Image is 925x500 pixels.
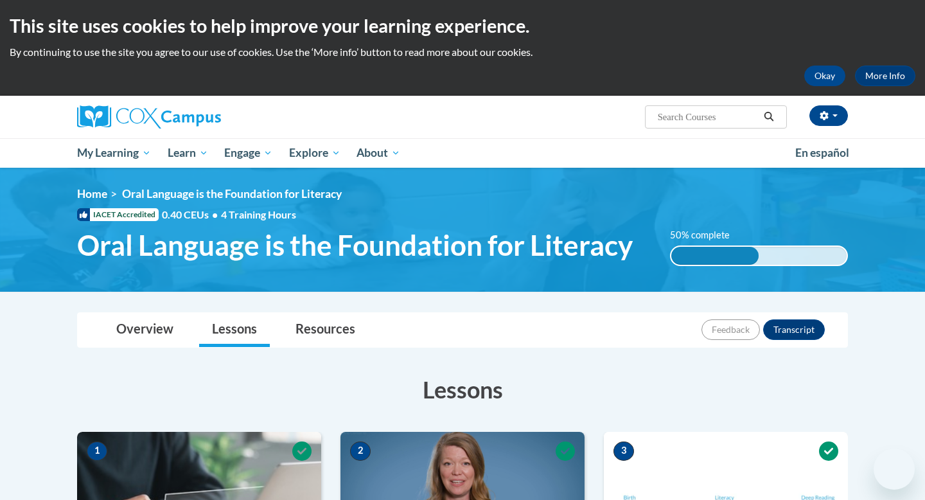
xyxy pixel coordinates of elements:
[10,45,915,59] p: By continuing to use the site you agree to our use of cookies. Use the ‘More info’ button to read...
[289,145,340,161] span: Explore
[77,105,221,129] img: Cox Campus
[77,373,848,406] h3: Lessons
[787,139,858,166] a: En español
[281,138,349,168] a: Explore
[763,319,825,340] button: Transcript
[162,208,221,222] span: 0.40 CEUs
[759,109,779,125] button: Search
[58,138,867,168] div: Main menu
[670,228,744,242] label: 50% complete
[103,313,186,347] a: Overview
[87,442,107,461] span: 1
[357,145,400,161] span: About
[224,145,272,161] span: Engage
[283,313,368,347] a: Resources
[77,228,633,262] span: Oral Language is the Foundation for Literacy
[212,208,218,220] span: •
[221,208,296,220] span: 4 Training Hours
[701,319,760,340] button: Feedback
[855,66,915,86] a: More Info
[159,138,216,168] a: Learn
[77,208,159,221] span: IACET Accredited
[656,109,759,125] input: Search Courses
[122,187,342,201] span: Oral Language is the Foundation for Literacy
[10,13,915,39] h2: This site uses cookies to help improve your learning experience.
[216,138,281,168] a: Engage
[804,66,845,86] button: Okay
[350,442,371,461] span: 2
[77,187,107,201] a: Home
[795,146,849,159] span: En español
[613,442,634,461] span: 3
[349,138,409,168] a: About
[77,145,151,161] span: My Learning
[77,105,321,129] a: Cox Campus
[874,449,915,490] iframe: Button to launch messaging window
[168,145,208,161] span: Learn
[671,247,759,265] div: 50% complete
[69,138,159,168] a: My Learning
[199,313,270,347] a: Lessons
[809,105,848,126] button: Account Settings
